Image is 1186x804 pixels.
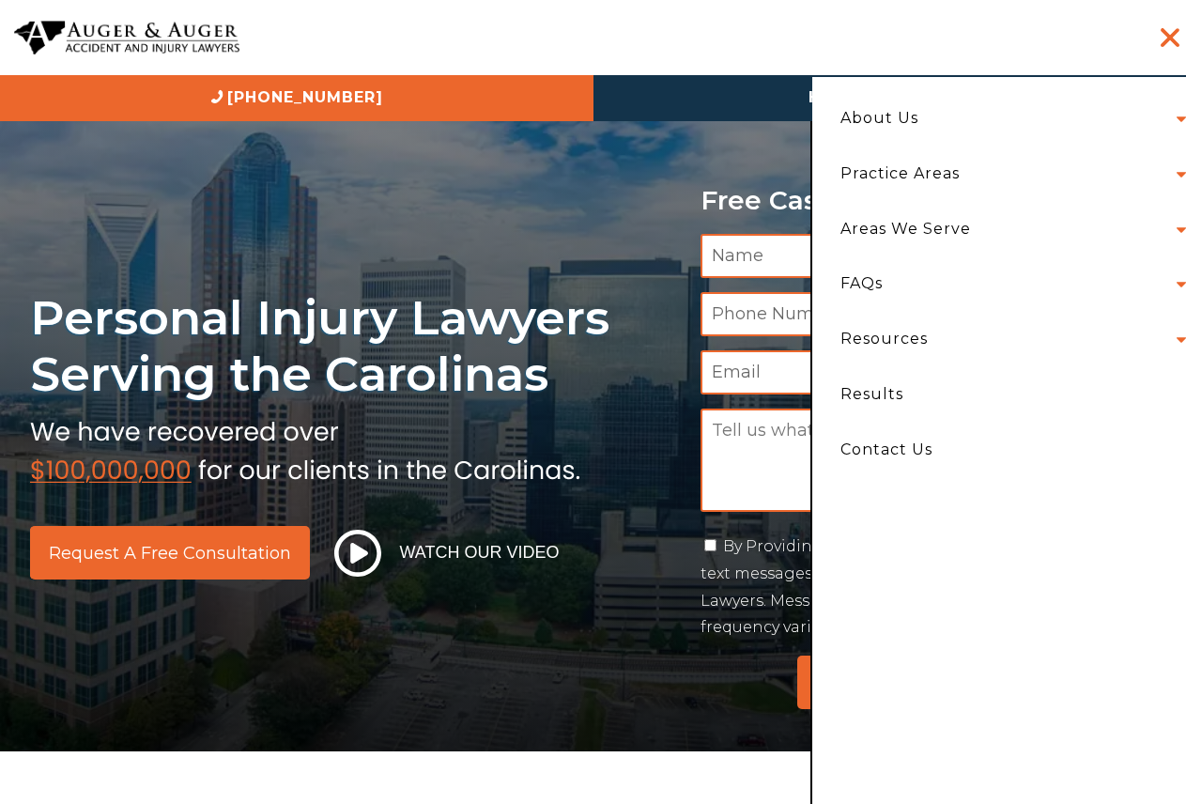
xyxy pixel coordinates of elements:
button: Watch Our Video [329,529,565,578]
img: sub text [30,412,580,484]
a: Practice Areas [826,147,974,202]
input: Email [701,350,1157,394]
input: Name [701,234,1157,278]
span: Request a Free Consultation [49,545,291,562]
p: Free Case Evaluation [701,186,1157,215]
h1: Personal Injury Lawyers Serving the Carolinas [30,289,678,403]
a: Request a Free Consultation [30,526,310,580]
input: Phone Number [701,292,1157,336]
a: About Us [826,91,932,147]
a: Areas We Serve [826,202,985,257]
a: FAQs [826,256,897,312]
input: Submit [797,656,1060,709]
a: Resources [826,312,942,367]
img: Auger & Auger Accident and Injury Lawyers Logo [14,21,239,55]
button: Menu [1142,19,1179,56]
